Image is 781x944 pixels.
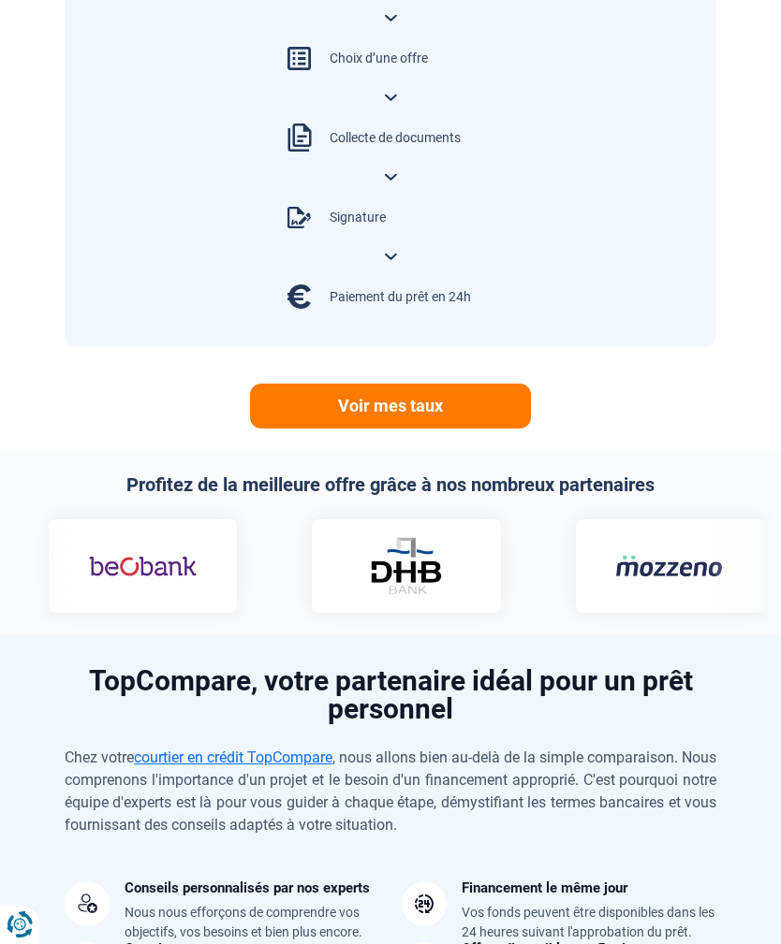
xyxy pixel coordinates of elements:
div: Financement le même jour [462,881,627,895]
a: Voir mes taux [250,384,531,428]
div: Choix d’une offre [330,50,428,68]
h2: TopCompare, votre partenaire idéal pour un prêt personnel [65,667,716,723]
div: Signature [330,209,386,227]
div: Vos fonds peuvent être disponibles dans les 24 heures suivant l'approbation du prêt. [462,903,716,942]
p: Chez votre , nous allons bien au-delà de la simple comparaison. Nous comprenons l'importance d'un... [65,747,716,836]
a: courtier en crédit TopCompare [134,748,332,766]
img: Beobank [89,539,197,593]
img: DHB Bank [369,537,444,594]
div: Conseils personnalisés par nos experts [125,881,370,895]
img: Mozzeno [616,554,724,577]
div: Collecte de documents [330,129,461,148]
div: Paiement du prêt en 24h [330,288,471,307]
h2: Profitez de la meilleure offre grâce à nos nombreux partenaires [65,473,716,496]
div: Nous nous efforçons de comprendre vos objectifs, vos besoins et bien plus encore. [125,903,379,942]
